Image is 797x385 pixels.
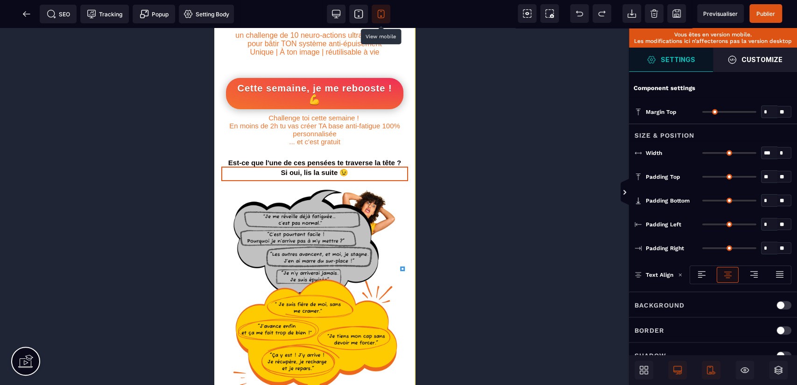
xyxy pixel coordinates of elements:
[735,361,754,379] span: Hide/Show Block
[634,31,792,38] p: Vous êtes en version mobile.
[518,4,536,23] span: View components
[646,197,690,204] span: Padding Bottom
[702,361,720,379] span: Mobile Only
[540,4,559,23] span: Screenshot
[7,139,194,153] h1: Si oui, lis la suite 😉
[629,79,797,98] div: Component settings
[635,350,666,361] p: Shadow
[183,9,229,19] span: Setting Body
[634,38,792,44] p: Les modifications ici n’affecterons pas la version desktop
[769,361,788,379] span: Open Layer Manager
[646,108,677,116] span: Margin Top
[713,48,797,72] span: Open Style Manager
[703,10,738,17] span: Previsualiser
[7,81,194,122] h2: Challenge toi cette semaine ! En moins de 2h tu vas créer TA base anti-fatigue 100% personnalisée...
[646,173,680,181] span: Padding Top
[661,56,695,63] strong: Settings
[140,9,169,19] span: Popup
[635,325,664,336] p: Border
[47,9,70,19] span: SEO
[646,149,662,157] span: Width
[87,9,122,19] span: Tracking
[756,10,775,17] span: Publier
[668,361,687,379] span: Desktop Only
[697,4,744,23] span: Preview
[12,50,189,81] button: Cette semaine, je me rebooste ! 💪
[7,122,194,139] h1: Est-ce que l'une de ces pensées te traverse la tête ?
[629,48,713,72] span: Settings
[678,273,683,277] img: loading
[646,245,684,252] span: Padding Right
[635,300,684,311] p: Background
[629,124,797,141] div: Size & Position
[635,361,653,379] span: Open Blocks
[646,221,681,228] span: Padding Left
[741,56,783,63] strong: Customize
[635,270,673,280] p: Text Align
